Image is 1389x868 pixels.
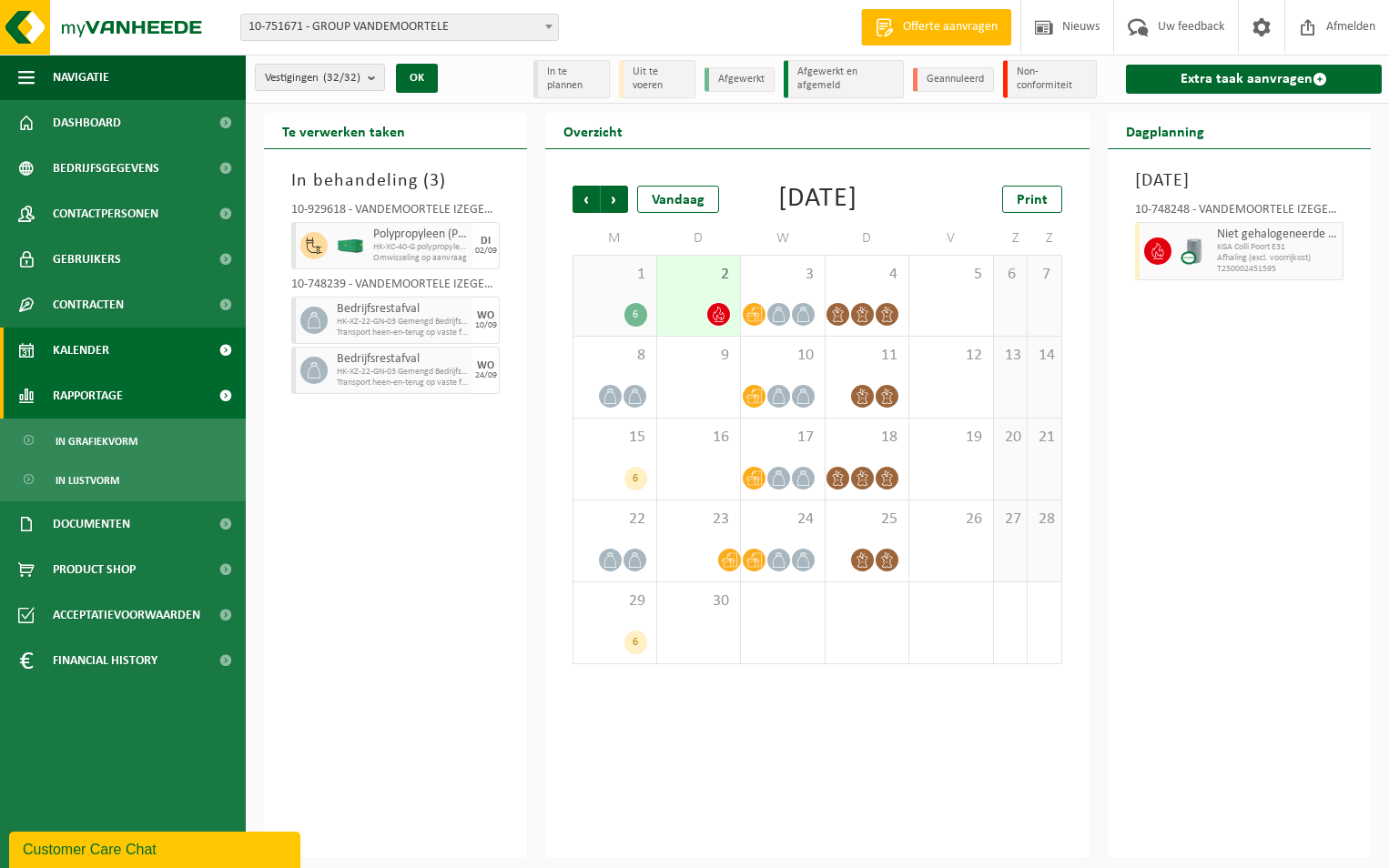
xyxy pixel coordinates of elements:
div: 6 [624,303,647,327]
span: Bedrijfsrestafval [337,352,468,367]
div: 02/09 [475,247,497,256]
span: 6 [1003,265,1019,285]
span: HK-XZ-22-GN-03 Gemengd Bedrijfsafval POORT 660 [337,367,468,378]
span: 24 [750,510,816,530]
span: 12 [918,346,984,366]
li: Afgewerkt en afgemeld [784,60,904,98]
span: 7 [1037,265,1052,285]
td: W [741,222,826,255]
span: 27 [1003,510,1019,530]
span: Volgende [601,186,628,213]
span: Rapportage [53,373,123,419]
div: 6 [624,467,647,490]
a: Extra taak aanvragen [1126,65,1382,94]
div: 10-748248 - VANDEMOORTELE IZEGEM NV-POORT E31 - IZEGEM [1135,204,1343,222]
span: T250002451595 [1217,264,1338,275]
li: In te plannen [533,60,610,98]
span: 25 [835,510,900,530]
span: Omwisseling op aanvraag [373,253,468,264]
span: 16 [666,428,732,448]
span: 10-751671 - GROUP VANDEMOORTELE [241,15,558,40]
li: Non-conformiteit [1003,60,1097,98]
td: D [826,222,910,255]
img: HK-XC-40-GN-00 [337,239,364,253]
span: Transport heen-en-terug op vaste frequentie [337,328,468,338]
td: M [573,222,657,255]
span: 11 [835,346,900,366]
a: Print [1002,186,1062,213]
button: Vestigingen(32/32) [255,64,385,91]
span: Bedrijfsgegevens [53,146,159,191]
span: In lijstvorm [56,463,119,498]
span: Product Shop [53,547,136,592]
a: In grafiekvorm [5,423,241,458]
span: Vorige [573,186,600,213]
span: Dashboard [53,100,121,146]
li: Afgewerkt [705,67,775,92]
span: 15 [583,428,647,448]
img: LP-LD-00200-CU [1181,237,1208,265]
td: Z [994,222,1029,255]
h2: Te verwerken taken [264,113,423,148]
span: 2 [666,265,732,285]
td: V [909,222,994,255]
span: In grafiekvorm [56,424,137,459]
h3: In behandeling ( ) [291,167,500,195]
li: Geannuleerd [913,67,994,92]
a: Offerte aanvragen [861,9,1011,45]
span: Bedrijfsrestafval [337,302,468,317]
span: 8 [583,346,647,366]
span: Financial History [53,638,157,683]
h2: Overzicht [545,113,641,148]
span: 10-751671 - GROUP VANDEMOORTELE [240,14,559,41]
span: Polypropyleen (PP) hard, gekleurd [373,227,468,242]
span: 28 [1037,510,1052,530]
span: 23 [666,510,732,530]
span: 29 [583,591,647,611]
div: 10-929618 - VANDEMOORTELE IZEGEM NV-POORT E26 - IZEGEM [291,204,500,222]
count: (32/32) [323,72,360,84]
span: KGA Colli Poort E31 [1217,242,1338,253]
span: 26 [918,510,984,530]
span: Offerte aanvragen [898,18,1002,36]
span: HK-XZ-22-GN-03 Gemengd Bedrijfsafval POORT 660 [337,317,468,328]
div: WO [477,310,494,321]
span: Contracten [53,282,124,328]
div: 24/09 [475,371,497,380]
span: Contactpersonen [53,191,158,237]
div: 10/09 [475,321,497,330]
span: 1 [583,265,647,285]
span: Gebruikers [53,237,121,282]
div: Vandaag [637,186,719,213]
h3: [DATE] [1135,167,1343,195]
div: [DATE] [778,186,857,213]
span: Navigatie [53,55,109,100]
span: 19 [918,428,984,448]
h2: Dagplanning [1108,113,1222,148]
div: WO [477,360,494,371]
span: 10 [750,346,816,366]
span: Acceptatievoorwaarden [53,592,200,638]
td: D [657,222,742,255]
button: OK [396,64,438,93]
span: 3 [750,265,816,285]
span: 30 [666,591,732,611]
span: Documenten [53,501,130,547]
div: DI [481,236,491,247]
span: 20 [1003,428,1019,448]
div: 6 [624,631,647,654]
span: 21 [1037,428,1052,448]
span: 18 [835,428,900,448]
span: 5 [918,265,984,285]
span: Print [1017,193,1048,207]
span: Afhaling (excl. voorrijkost) [1217,253,1338,264]
span: 22 [583,510,647,530]
span: HK-XC-40-G polypropyleen (PP) hard, gekleurd [373,242,468,253]
span: Niet gehalogeneerde solventen - hoogcalorisch in 200lt-vat [1217,227,1338,242]
a: In lijstvorm [5,462,241,497]
div: 10-748239 - VANDEMOORTELE IZEGEM NV-POORT G03 - IZEGEM [291,278,500,297]
span: 13 [1003,346,1019,366]
span: Transport heen-en-terug op vaste frequentie [337,378,468,389]
td: Z [1028,222,1062,255]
